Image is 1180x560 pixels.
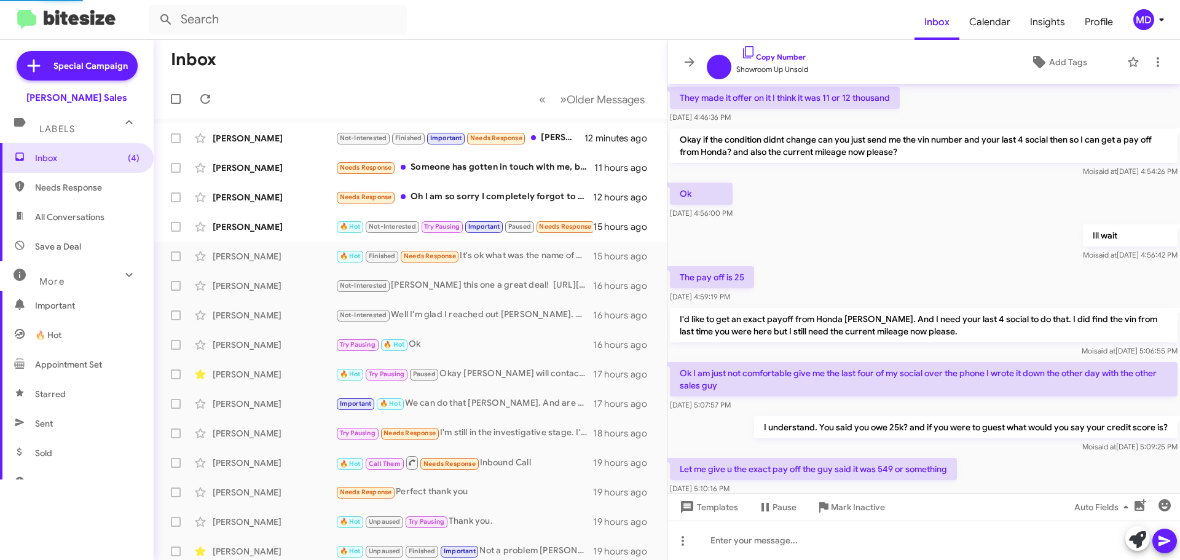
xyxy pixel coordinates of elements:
a: Copy Number [741,52,806,61]
div: 15 hours ago [593,221,657,233]
span: All Conversations [35,211,104,223]
button: Previous [532,87,553,112]
button: MD [1123,9,1166,30]
span: Moi [DATE] 4:54:26 PM [1083,167,1178,176]
div: 16 hours ago [593,339,657,351]
div: Okay [PERSON_NAME] will contact you then. [336,367,593,381]
a: Special Campaign [17,51,138,81]
div: Not a problem [PERSON_NAME]. When then is a better day and time for you? [336,544,593,558]
span: Save a Deal [35,240,81,253]
div: Perfect thank you [336,485,593,499]
span: Needs Response [423,460,476,468]
span: Needs Response [539,223,591,231]
span: 🔥 Hot [383,341,404,349]
span: Paused [508,223,531,231]
p: I understand. You said you owe 25k? and if you were to guest what would you say your credit score... [754,416,1178,438]
div: [PERSON_NAME] [213,427,336,440]
div: 16 hours ago [593,309,657,321]
span: (4) [128,152,140,164]
span: Profile [1075,4,1123,40]
span: Not-Interested [340,311,387,319]
span: said at [1095,250,1117,259]
div: 19 hours ago [593,516,657,528]
button: Auto Fields [1064,496,1143,518]
div: Thank you. [336,515,593,529]
div: 17 hours ago [593,398,657,410]
div: Oh I am so sorry I completely forgot to reply. I am so sorry. I can try that. I don't think my cu... [336,190,593,204]
span: Important [35,299,140,312]
div: 17 hours ago [593,368,657,381]
span: [DATE] 5:07:57 PM [670,400,731,409]
span: 🔥 Hot [340,518,361,526]
div: We can do that [PERSON_NAME]. And are you willing to do a credit application online? [336,396,593,411]
span: 🔥 Hot [380,400,401,408]
span: [DATE] 4:56:00 PM [670,208,733,218]
p: Ok [670,183,733,205]
div: I'm still in the investigative stage. I'll be in touch when I'm ready [336,426,593,440]
div: [PERSON_NAME] [213,309,336,321]
div: [PERSON_NAME] this one a great deal! [URL][DOMAIN_NAME][US_VEHICLE_IDENTIFICATION_NUMBER] When ca... [336,278,593,293]
nav: Page navigation example [532,87,652,112]
div: Well I'm glad I reached out [PERSON_NAME]. Would you have some time to come for a visit with my s... [336,308,593,322]
span: Try Pausing [369,370,404,378]
div: 12 minutes ago [584,132,657,144]
div: Ok [336,337,593,352]
span: Appointment Set [35,358,102,371]
div: 11 hours ago [594,162,657,174]
span: [DATE] 4:59:19 PM [670,292,730,301]
span: Important [430,134,462,142]
span: Special Campaign [53,60,128,72]
div: It's ok what was the name of your finance guys over there? [336,249,593,263]
div: [PERSON_NAME] [213,339,336,351]
span: Templates [677,496,738,518]
span: Important [444,547,476,555]
a: Inbox [914,4,959,40]
span: Mark Inactive [831,496,885,518]
span: « [539,92,546,107]
p: Let me give u the exact pay off the guy said it was 549 or something [670,458,957,480]
span: Needs Response [340,193,392,201]
span: Not-Interested [340,134,387,142]
button: Next [553,87,652,112]
a: Insights [1020,4,1075,40]
div: MD [1133,9,1154,30]
span: Calendar [959,4,1020,40]
p: I'd like to get an exact payoff from Honda [PERSON_NAME]. And I need your last 4 social to do tha... [670,308,1178,342]
span: » [560,92,567,107]
span: [DATE] 5:10:16 PM [670,484,730,493]
span: Try Pausing [340,341,376,349]
span: Add Tags [1049,51,1087,73]
div: 19 hours ago [593,486,657,499]
div: [PERSON_NAME] [213,368,336,381]
div: 16 hours ago [593,280,657,292]
h1: Inbox [171,50,216,69]
p: Okay if the condition didnt change can you just send me the vin number and your last 4 social the... [670,128,1178,163]
span: Try Pausing [409,518,444,526]
span: said at [1094,346,1115,355]
span: Inbox [35,152,140,164]
div: [PERSON_NAME] [213,457,336,469]
button: Add Tags [995,51,1121,73]
span: Moi [DATE] 4:56:42 PM [1083,250,1178,259]
span: Auto Fields [1074,496,1133,518]
span: Try Pausing [340,429,376,437]
span: Finished [409,547,436,555]
div: I will and thank you so much [336,219,593,234]
div: 15 hours ago [593,250,657,262]
div: [PERSON_NAME] [213,486,336,499]
span: Unpaused [369,547,401,555]
span: Moi [DATE] 5:06:55 PM [1082,346,1178,355]
span: Needs Response [383,429,436,437]
div: Inbound Call [336,455,593,470]
span: Sent [35,417,53,430]
span: 🔥 Hot [340,252,361,260]
span: Finished [369,252,396,260]
span: Moi [DATE] 5:09:25 PM [1082,442,1178,451]
span: Important [468,223,500,231]
span: 🔥 Hot [340,223,361,231]
span: Unpaused [369,518,401,526]
span: Needs Response [340,164,392,172]
div: 19 hours ago [593,545,657,558]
